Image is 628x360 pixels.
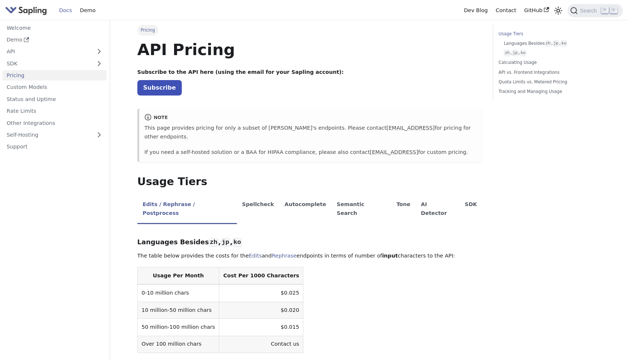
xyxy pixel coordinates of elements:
[219,319,303,336] td: $0.015
[3,22,107,33] a: Welcome
[137,284,219,302] td: 0-10 million chars
[499,88,598,95] a: Tracking and Managing Usage
[3,35,107,45] a: Demo
[512,50,519,56] code: jp
[144,114,477,122] div: note
[76,5,100,16] a: Demo
[137,267,219,285] th: Usage Per Month
[3,106,107,116] a: Rate Limits
[221,238,230,247] code: jp
[219,267,303,285] th: Cost Per 1000 Characters
[137,319,219,336] td: 50 million-100 million chars
[504,40,596,47] a: Languages Besideszh,jp,ko
[249,253,262,259] a: Edits
[272,253,297,259] a: Rephrase
[137,80,182,95] a: Subscribe
[601,7,609,14] kbd: ⌘
[520,50,526,56] code: ko
[137,25,483,35] nav: Breadcrumbs
[3,70,107,81] a: Pricing
[504,50,596,57] a: zh,jp,ko
[499,79,598,86] a: Quota Limits vs. Metered Pricing
[382,253,398,259] strong: input
[137,336,219,353] td: Over 100 million chars
[209,238,218,247] code: zh
[137,25,158,35] span: Pricing
[219,336,303,353] td: Contact us
[137,302,219,318] td: 10 million-50 million chars
[370,149,418,155] a: [EMAIL_ADDRESS]
[137,40,483,60] h1: API Pricing
[331,195,391,224] li: Semantic Search
[560,40,567,47] code: ko
[137,175,483,188] h2: Usage Tiers
[3,58,92,69] a: SDK
[144,148,477,157] p: If you need a self-hosted solution or a BAA for HIPAA compliance, please also contact for custom ...
[492,5,520,16] a: Contact
[386,125,434,131] a: [EMAIL_ADDRESS]
[137,238,483,246] h3: Languages Besides , ,
[499,30,598,37] a: Usage Tiers
[5,5,50,16] a: Sapling.ai
[504,50,510,56] code: zh
[3,141,107,152] a: Support
[610,7,617,14] kbd: K
[232,238,242,247] code: ko
[391,195,416,224] li: Tone
[137,195,237,224] li: Edits / Rephrase / Postprocess
[520,5,553,16] a: GitHub
[144,124,477,141] p: This page provides pricing for only a subset of [PERSON_NAME]'s endpoints. Please contact for pri...
[459,195,482,224] li: SDK
[237,195,279,224] li: Spellcheck
[3,118,107,128] a: Other Integrations
[137,252,483,260] p: The table below provides the costs for the and endpoints in terms of number of characters to the ...
[92,46,107,57] button: Expand sidebar category 'API'
[499,59,598,66] a: Calculating Usage
[416,195,460,224] li: AI Detector
[219,284,303,302] td: $0.025
[3,46,92,57] a: API
[553,40,559,47] code: jp
[55,5,76,16] a: Docs
[567,4,622,17] button: Search (Command+K)
[3,94,107,104] a: Status and Uptime
[279,195,331,224] li: Autocomplete
[545,40,551,47] code: zh
[137,69,344,75] strong: Subscribe to the API here (using the email for your Sapling account):
[499,69,598,76] a: API vs. Frontend Integrations
[92,58,107,69] button: Expand sidebar category 'SDK'
[5,5,47,16] img: Sapling.ai
[219,302,303,318] td: $0.020
[3,130,107,140] a: Self-Hosting
[553,5,564,16] button: Switch between dark and light mode (currently light mode)
[3,82,107,93] a: Custom Models
[578,8,601,14] span: Search
[460,5,491,16] a: Dev Blog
